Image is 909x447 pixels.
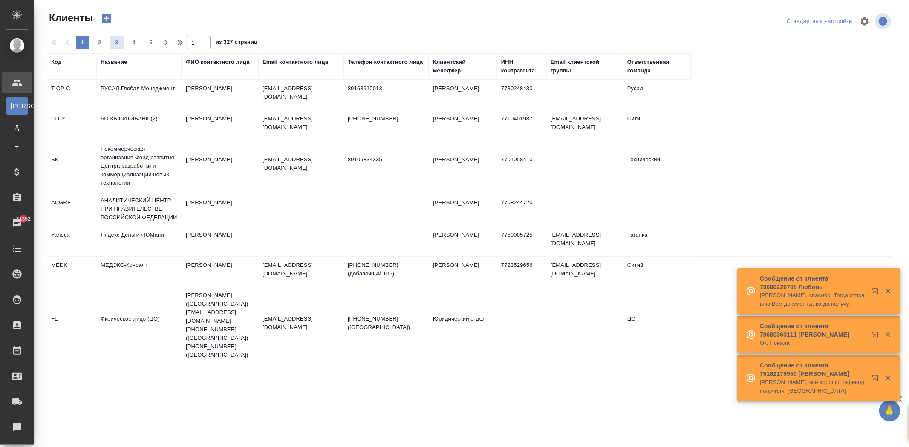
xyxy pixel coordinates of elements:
[875,13,893,29] span: Посмотреть информацию
[216,37,257,49] span: из 327 страниц
[186,58,250,66] div: ФИО контактного лица
[182,151,258,181] td: [PERSON_NAME]
[93,38,107,47] span: 2
[497,80,546,110] td: 7730248430
[760,274,866,291] p: Сообщение от клиента 79606226708 Любовь
[182,257,258,287] td: [PERSON_NAME]
[348,115,424,123] p: [PHONE_NUMBER]
[263,155,339,172] p: [EMAIL_ADDRESS][DOMAIN_NAME]
[11,215,36,223] span: 21352
[497,310,546,340] td: -
[182,287,258,364] td: [PERSON_NAME] ([GEOGRAPHIC_DATA]) [EMAIL_ADDRESS][DOMAIN_NAME] [PHONE_NUMBER] ([GEOGRAPHIC_DATA])...
[429,257,497,287] td: [PERSON_NAME]
[11,144,23,153] span: Т
[623,80,691,110] td: Русал
[546,257,623,287] td: [EMAIL_ADDRESS][DOMAIN_NAME]
[96,80,182,110] td: РУСАЛ Глобал Менеджмент
[96,140,182,192] td: Некоммерческая организация Фонд развития Центра разработки и коммерциализации новых технологий
[263,315,339,332] p: [EMAIL_ADDRESS][DOMAIN_NAME]
[47,194,96,224] td: ACGRF
[760,339,866,347] p: Ок. Поняла
[760,378,866,395] p: [PERSON_NAME], всё хорошо, перевод получили. [GEOGRAPHIC_DATA]
[627,58,687,75] div: Ответственная команда
[879,287,897,295] button: Закрыть
[182,226,258,256] td: [PERSON_NAME]
[47,310,96,340] td: FL
[51,58,61,66] div: Код
[101,58,127,66] div: Название
[867,370,887,390] button: Открыть в новой вкладке
[263,261,339,278] p: [EMAIL_ADDRESS][DOMAIN_NAME]
[854,11,875,32] span: Настроить таблицу
[867,326,887,347] button: Открыть в новой вкладке
[785,15,854,28] div: split button
[623,110,691,140] td: Сити
[623,226,691,256] td: Таганка
[144,38,158,47] span: 5
[497,151,546,181] td: 7701058410
[429,194,497,224] td: [PERSON_NAME]
[263,84,339,101] p: [EMAIL_ADDRESS][DOMAIN_NAME]
[497,226,546,256] td: 7750005725
[760,361,866,378] p: Сообщение от клиента 79162179950 [PERSON_NAME]
[96,11,117,26] button: Создать
[433,58,493,75] div: Клиентский менеджер
[182,80,258,110] td: [PERSON_NAME]
[6,119,28,136] a: Д
[11,123,23,132] span: Д
[623,257,691,287] td: Сити3
[6,97,28,115] a: [PERSON_NAME]
[429,226,497,256] td: [PERSON_NAME]
[93,36,107,49] button: 2
[110,36,124,49] button: 3
[47,151,96,181] td: SK
[110,38,124,47] span: 3
[348,58,423,66] div: Телефон контактного лица
[867,283,887,303] button: Открыть в новой вкладке
[429,80,497,110] td: [PERSON_NAME]
[623,310,691,340] td: ЦО
[144,36,158,49] button: 5
[623,151,691,181] td: Технический
[2,212,32,234] a: 21352
[348,261,424,278] p: [PHONE_NUMBER] (добавочный 105)
[760,322,866,339] p: Сообщение от клиента 79680363111 [PERSON_NAME]
[96,110,182,140] td: АО КБ СИТИБАНК (2)
[497,110,546,140] td: 7710401987
[182,194,258,224] td: [PERSON_NAME]
[127,38,141,47] span: 4
[546,226,623,256] td: [EMAIL_ADDRESS][DOMAIN_NAME]
[6,140,28,157] a: Т
[348,315,424,332] p: [PHONE_NUMBER] ([GEOGRAPHIC_DATA])
[96,226,182,256] td: Яндекс Деньги / ЮМани
[879,374,897,382] button: Закрыть
[429,310,497,340] td: Юридический отдел
[11,102,23,110] span: [PERSON_NAME]
[429,151,497,181] td: [PERSON_NAME]
[879,331,897,338] button: Закрыть
[96,257,182,287] td: МЕДЭКС-Консалт
[501,58,542,75] div: ИНН контрагента
[348,155,424,164] p: 89105834335
[47,226,96,256] td: Yandex
[497,257,546,287] td: 7723529656
[47,110,96,140] td: CITI2
[127,36,141,49] button: 4
[263,58,328,66] div: Email контактного лица
[263,115,339,132] p: [EMAIL_ADDRESS][DOMAIN_NAME]
[182,110,258,140] td: [PERSON_NAME]
[348,84,424,93] p: 89163910013
[47,11,93,25] span: Клиенты
[47,80,96,110] td: T-OP-C
[47,257,96,287] td: MEDK
[497,194,546,224] td: 7708244720
[546,110,623,140] td: [EMAIL_ADDRESS][DOMAIN_NAME]
[96,192,182,226] td: АНАЛИТИЧЕСКИЙ ЦЕНТР ПРИ ПРАВИТЕЛЬСТВЕ РОССИЙСКОЙ ФЕДЕРАЦИИ
[760,291,866,308] p: [PERSON_NAME], спасибо. Тогда отправлю Вам документы, когда получу.
[429,110,497,140] td: [PERSON_NAME]
[96,310,182,340] td: Физическое лицо (ЦО)
[551,58,619,75] div: Email клиентской группы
